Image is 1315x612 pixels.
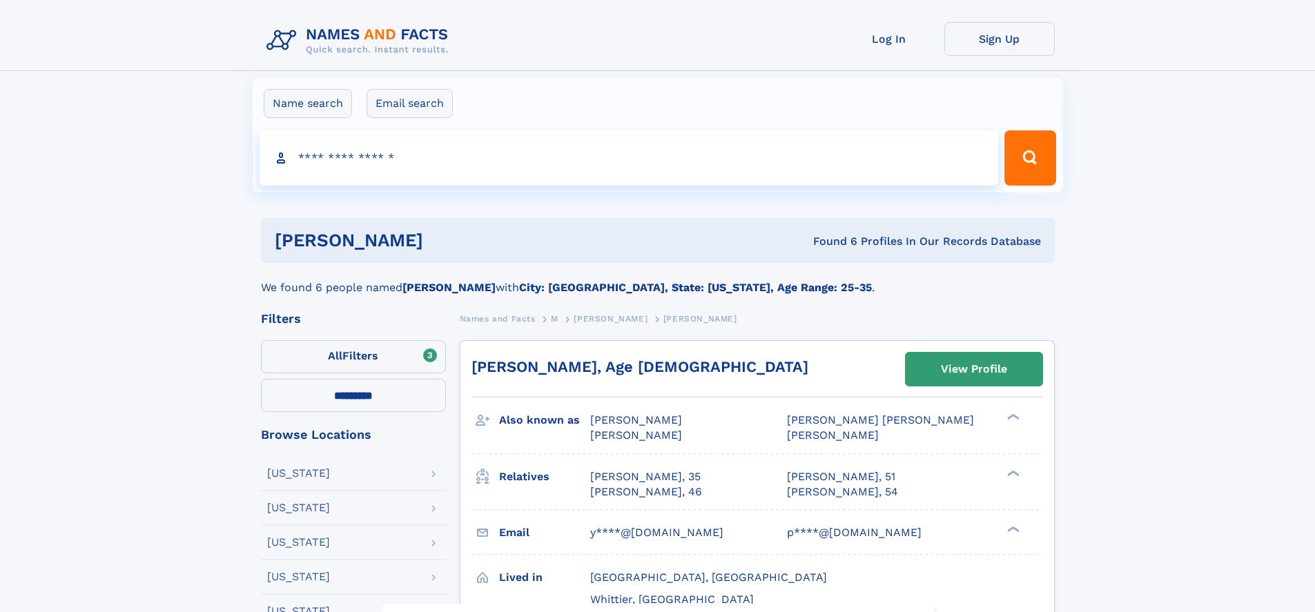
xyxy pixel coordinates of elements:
[834,22,944,56] a: Log In
[590,593,754,606] span: Whittier, [GEOGRAPHIC_DATA]
[261,263,1055,296] div: We found 6 people named with .
[471,358,808,375] a: [PERSON_NAME], Age [DEMOGRAPHIC_DATA]
[1004,413,1020,422] div: ❯
[460,310,536,327] a: Names and Facts
[590,413,682,426] span: [PERSON_NAME]
[367,89,453,118] label: Email search
[618,234,1041,249] div: Found 6 Profiles In Our Records Database
[499,408,590,432] h3: Also known as
[551,314,558,324] span: M
[261,428,446,441] div: Browse Locations
[590,571,827,584] span: [GEOGRAPHIC_DATA], [GEOGRAPHIC_DATA]
[499,465,590,488] h3: Relatives
[1004,468,1020,477] div: ❯
[941,353,1007,385] div: View Profile
[787,484,898,500] a: [PERSON_NAME], 54
[267,537,330,548] div: [US_STATE]
[590,428,682,442] span: [PERSON_NAME]
[574,314,647,324] span: [PERSON_NAME]
[519,281,872,294] b: City: [GEOGRAPHIC_DATA], State: [US_STATE], Age Range: 25-35
[275,232,618,249] h1: [PERSON_NAME]
[261,340,446,373] label: Filters
[551,310,558,327] a: M
[260,130,999,186] input: search input
[906,353,1042,386] a: View Profile
[267,502,330,513] div: [US_STATE]
[574,310,647,327] a: [PERSON_NAME]
[264,89,352,118] label: Name search
[499,521,590,544] h3: Email
[402,281,496,294] b: [PERSON_NAME]
[663,314,737,324] span: [PERSON_NAME]
[1004,130,1055,186] button: Search Button
[787,413,974,426] span: [PERSON_NAME] [PERSON_NAME]
[787,469,895,484] a: [PERSON_NAME], 51
[590,484,702,500] a: [PERSON_NAME], 46
[1004,524,1020,533] div: ❯
[267,468,330,479] div: [US_STATE]
[328,349,342,362] span: All
[787,428,879,442] span: [PERSON_NAME]
[261,22,460,59] img: Logo Names and Facts
[267,571,330,582] div: [US_STATE]
[499,566,590,589] h3: Lived in
[261,313,446,325] div: Filters
[590,469,701,484] a: [PERSON_NAME], 35
[944,22,1055,56] a: Sign Up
